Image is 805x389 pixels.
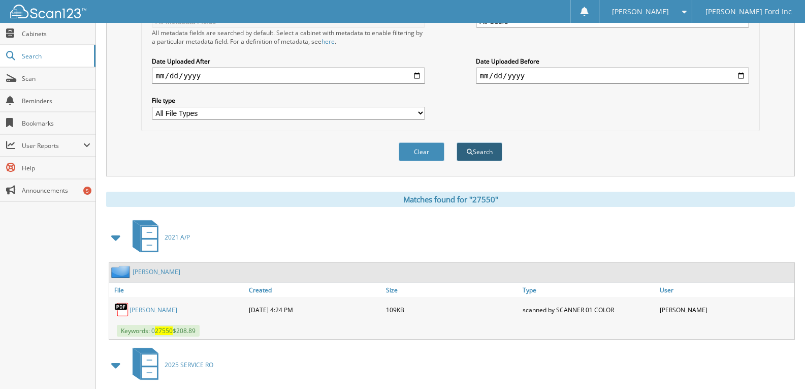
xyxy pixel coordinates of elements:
span: [PERSON_NAME] Ford Inc [705,9,792,15]
a: User [657,283,794,297]
button: Clear [399,142,444,161]
a: Type [520,283,657,297]
span: Help [22,164,90,172]
span: Cabinets [22,29,90,38]
label: File type [152,96,425,105]
span: Scan [22,74,90,83]
span: User Reports [22,141,83,150]
div: All metadata fields are searched by default. Select a cabinet with metadata to enable filtering b... [152,28,425,46]
label: Date Uploaded After [152,57,425,66]
a: 2025 SERVICE RO [126,345,213,385]
span: [PERSON_NAME] [612,9,669,15]
img: PDF.png [114,302,130,317]
span: 27550 [155,326,173,335]
span: Search [22,52,89,61]
span: Announcements [22,186,90,195]
div: Matches found for "27550" [106,192,795,207]
a: Created [246,283,383,297]
img: scan123-logo-white.svg [10,5,86,18]
div: scanned by SCANNER 01 COLOR [520,300,657,320]
a: Size [383,283,521,297]
div: [DATE] 4:24 PM [246,300,383,320]
a: [PERSON_NAME] [133,267,180,276]
label: Date Uploaded Before [476,57,749,66]
div: 5 [83,187,91,195]
span: Bookmarks [22,119,90,128]
span: 2021 A/P [165,233,190,242]
span: 2025 SERVICE RO [165,361,213,369]
a: [PERSON_NAME] [130,306,177,314]
input: start [152,68,425,84]
a: File [109,283,246,297]
a: 2021 A/P [126,217,190,257]
iframe: Chat Widget [754,340,805,389]
a: here [321,37,335,46]
div: [PERSON_NAME] [657,300,794,320]
div: 109KB [383,300,521,320]
span: Reminders [22,97,90,105]
button: Search [457,142,502,161]
img: folder2.png [111,265,133,278]
input: end [476,68,749,84]
span: Keywords: 0 $208.89 [117,325,200,337]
